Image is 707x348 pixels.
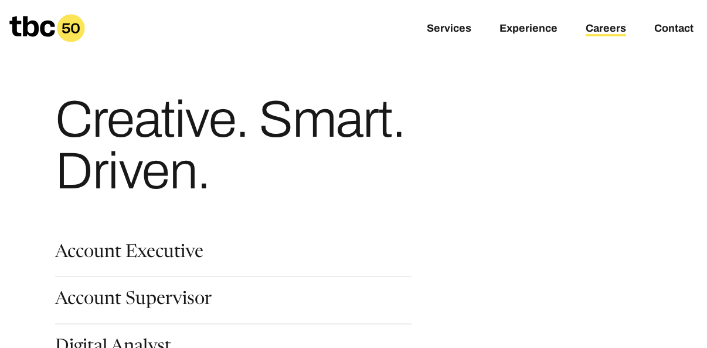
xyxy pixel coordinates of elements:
[586,22,626,36] a: Careers
[499,22,558,36] a: Experience
[427,22,471,36] a: Services
[55,244,203,264] a: Account Executive
[55,94,505,197] h1: Creative. Smart. Driven.
[654,22,694,36] a: Contact
[9,14,85,42] a: Homepage
[55,291,212,311] a: Account Supervisor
